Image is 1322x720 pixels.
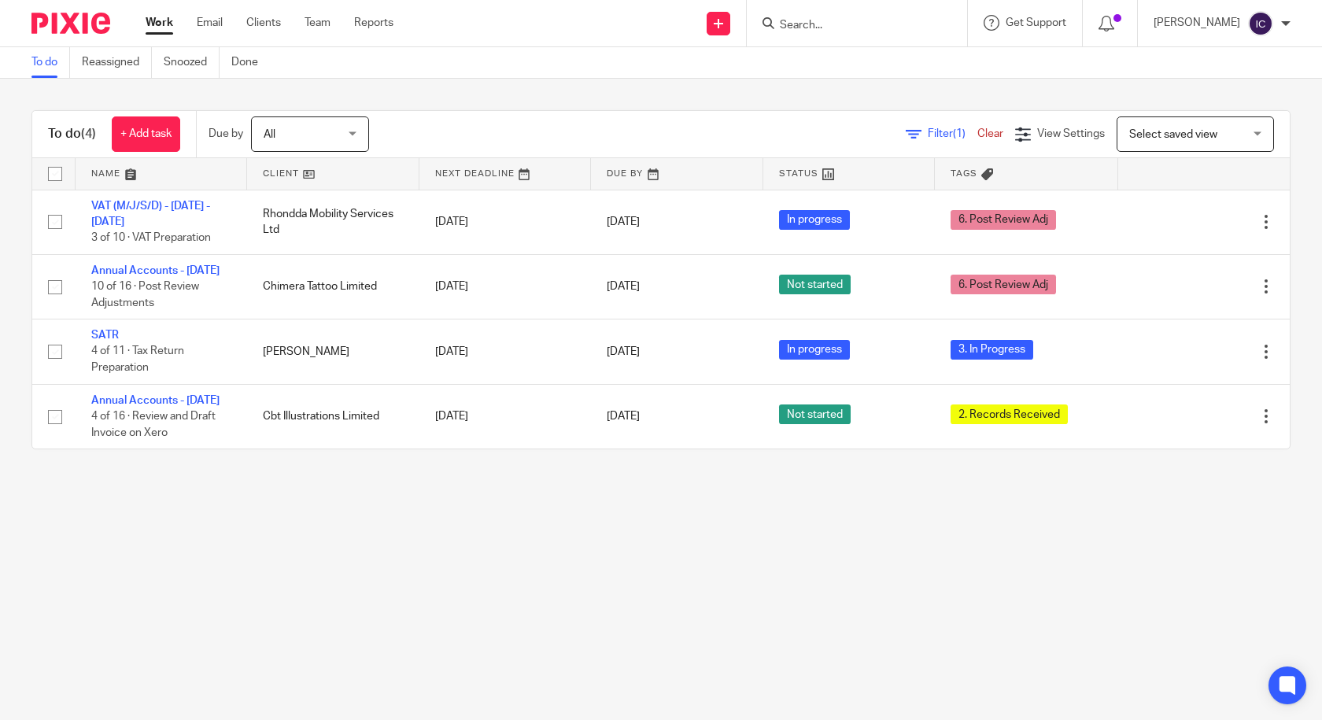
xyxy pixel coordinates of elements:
[91,232,211,243] span: 3 of 10 · VAT Preparation
[607,281,640,292] span: [DATE]
[779,210,850,230] span: In progress
[91,265,220,276] a: Annual Accounts - [DATE]
[31,47,70,78] a: To do
[951,275,1056,294] span: 6. Post Review Adj
[1154,15,1240,31] p: [PERSON_NAME]
[607,216,640,227] span: [DATE]
[82,47,152,78] a: Reassigned
[91,201,210,227] a: VAT (M/J/S/D) - [DATE] - [DATE]
[91,330,119,341] a: SATR
[354,15,393,31] a: Reports
[112,116,180,152] a: + Add task
[951,210,1056,230] span: 6. Post Review Adj
[209,126,243,142] p: Due by
[231,47,270,78] a: Done
[419,190,591,254] td: [DATE]
[951,169,977,178] span: Tags
[91,411,216,438] span: 4 of 16 · Review and Draft Invoice on Xero
[247,384,419,449] td: Cbt Illustrations Limited
[91,281,199,308] span: 10 of 16 · Post Review Adjustments
[246,15,281,31] a: Clients
[264,129,275,140] span: All
[146,15,173,31] a: Work
[1129,129,1217,140] span: Select saved view
[607,411,640,422] span: [DATE]
[951,404,1068,424] span: 2. Records Received
[48,126,96,142] h1: To do
[953,128,966,139] span: (1)
[928,128,977,139] span: Filter
[91,346,184,374] span: 4 of 11 · Tax Return Preparation
[778,19,920,33] input: Search
[1248,11,1273,36] img: svg%3E
[779,275,851,294] span: Not started
[607,346,640,357] span: [DATE]
[164,47,220,78] a: Snoozed
[197,15,223,31] a: Email
[419,254,591,319] td: [DATE]
[305,15,330,31] a: Team
[951,340,1033,360] span: 3. In Progress
[81,127,96,140] span: (4)
[31,13,110,34] img: Pixie
[247,254,419,319] td: Chimera Tattoo Limited
[779,340,850,360] span: In progress
[1037,128,1105,139] span: View Settings
[247,319,419,384] td: [PERSON_NAME]
[977,128,1003,139] a: Clear
[419,384,591,449] td: [DATE]
[779,404,851,424] span: Not started
[1006,17,1066,28] span: Get Support
[247,190,419,254] td: Rhondda Mobility Services Ltd
[419,319,591,384] td: [DATE]
[91,395,220,406] a: Annual Accounts - [DATE]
